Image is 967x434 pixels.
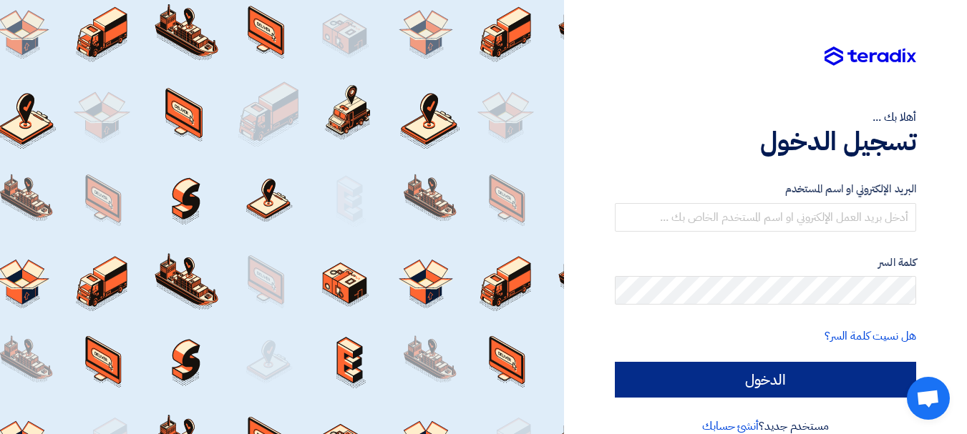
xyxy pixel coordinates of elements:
[615,362,916,398] input: الدخول
[615,203,916,232] input: أدخل بريد العمل الإلكتروني او اسم المستخدم الخاص بك ...
[615,109,916,126] div: أهلا بك ...
[825,327,916,345] a: هل نسيت كلمة السر؟
[825,46,916,66] img: Teradix logo
[615,255,916,271] label: كلمة السر
[615,126,916,157] h1: تسجيل الدخول
[615,181,916,197] label: البريد الإلكتروني او اسم المستخدم
[907,377,950,420] div: Open chat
